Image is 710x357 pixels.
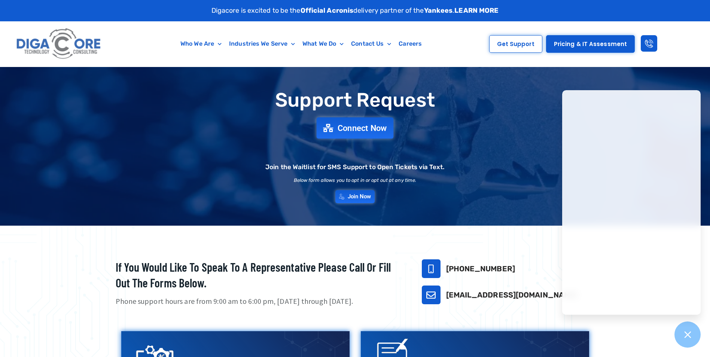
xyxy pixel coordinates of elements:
a: 732-646-5725 [422,259,441,278]
span: Pricing & IT Assessment [554,41,627,47]
p: Digacore is excited to be the delivery partner of the . [211,6,499,16]
a: Careers [395,35,426,52]
a: [PHONE_NUMBER] [446,264,515,273]
a: [EMAIL_ADDRESS][DOMAIN_NAME] [446,290,578,299]
h2: If you would like to speak to a representative please call or fill out the forms below. [116,259,403,290]
a: Join Now [335,190,375,203]
h1: Support Request [97,89,613,111]
a: What We Do [299,35,347,52]
iframe: Chatgenie Messenger [562,90,701,315]
a: Connect Now [317,118,394,139]
span: Join Now [348,194,371,199]
img: Digacore logo 1 [14,25,104,63]
nav: Menu [140,35,463,52]
a: Pricing & IT Assessment [546,35,635,53]
a: support@digacore.com [422,286,441,304]
h2: Join the Waitlist for SMS Support to Open Tickets via Text. [265,164,445,170]
strong: Yankees [424,6,453,15]
p: Phone support hours are from 9:00 am to 6:00 pm, [DATE] through [DATE]. [116,296,403,307]
a: Get Support [489,35,542,53]
a: Contact Us [347,35,395,52]
a: Who We Are [177,35,225,52]
a: LEARN MORE [454,6,499,15]
h2: Below form allows you to opt in or opt out at any time. [294,178,417,183]
span: Connect Now [338,124,387,132]
a: Industries We Serve [225,35,299,52]
span: Get Support [497,41,534,47]
strong: Official Acronis [301,6,354,15]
